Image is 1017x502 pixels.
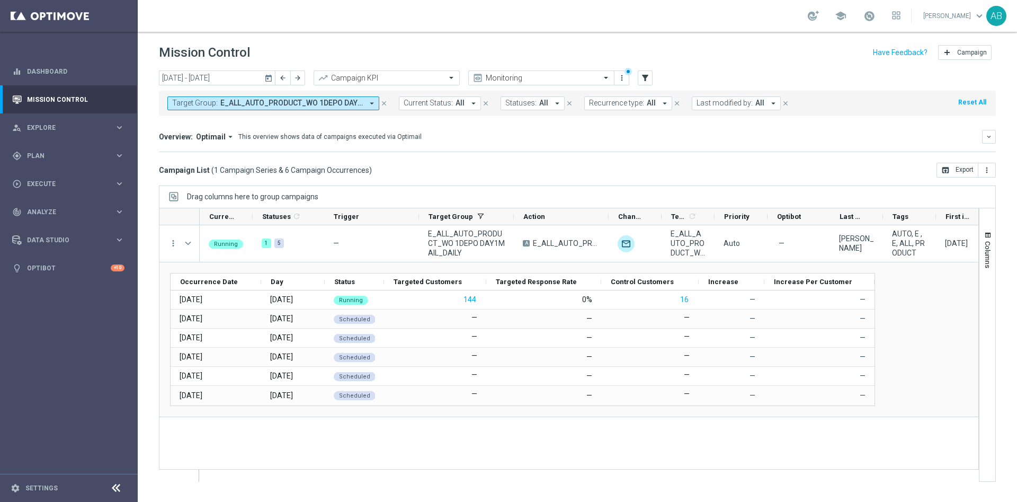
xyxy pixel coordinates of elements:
[209,239,243,249] colored-tag: Running
[339,392,370,399] span: Scheduled
[672,98,682,109] button: close
[193,132,238,142] button: Optimail arrow_drop_down
[892,229,927,258] span: AUTO, E , E, ALL, PRODUCT
[982,130,996,144] button: keyboard_arrow_down
[860,372,866,380] span: —
[263,71,275,86] button: today
[523,213,545,221] span: Action
[209,213,235,221] span: Current Status
[684,313,690,322] label: —
[270,333,293,342] div: Thursday
[482,100,489,107] i: close
[399,96,481,110] button: Current Status: All arrow_drop_down
[159,132,193,142] h3: Overview:
[12,207,114,217] div: Analyze
[12,151,22,161] i: gps_fixed
[647,99,656,108] span: All
[172,99,218,108] span: Target Group:
[111,265,124,271] div: +10
[314,71,460,85] ng-select: Campaign KPI
[27,153,114,159] span: Plan
[586,333,592,342] div: —
[429,213,473,221] span: Target Group
[12,179,114,189] div: Execute
[12,152,125,160] button: gps_fixed Plan keyboard_arrow_right
[686,210,697,222] span: Calculate column
[456,99,465,108] span: All
[617,72,627,84] button: more_vert
[262,213,291,221] span: Statuses
[334,333,376,343] colored-tag: Scheduled
[12,254,124,282] div: Optibot
[945,213,971,221] span: First in Range
[611,278,674,286] span: Control Customers
[750,353,755,361] span: —
[428,229,505,258] span: E_ALL_AUTO_PRODUCT_WO 1DEPO DAY1MAIL_DAILY
[750,295,755,304] span: —
[214,165,369,175] span: 1 Campaign Series & 6 Campaign Occurrences
[12,85,124,113] div: Mission Control
[936,165,996,174] multiple-options-button: Export to CSV
[180,314,202,323] div: 15 Oct 2025
[159,165,372,175] h3: Campaign List
[27,85,124,113] a: Mission Control
[860,295,866,304] span: —
[671,229,706,258] span: E_ALL_AUTO_PRODUCT_WO 1DEPO DAY1MAIL_DAILY
[755,99,764,108] span: All
[211,165,214,175] span: (
[697,99,753,108] span: Last modified by:
[539,99,548,108] span: All
[978,163,996,178] button: more_vert
[565,98,574,109] button: close
[750,333,755,342] span: —
[462,293,477,306] button: 144
[860,333,866,342] span: —
[12,57,124,85] div: Dashboard
[12,263,22,273] i: lightbulb
[238,132,422,142] div: This overview shows data of campaigns executed via Optimail
[471,370,477,380] label: —
[334,278,355,286] span: Status
[983,166,991,174] i: more_vert
[25,485,58,491] a: Settings
[270,391,293,400] div: Sunday
[724,239,740,248] span: Auto
[640,73,650,83] i: filter_alt
[481,98,490,109] button: close
[505,99,537,108] span: Statuses:
[468,71,614,85] ng-select: Monitoring
[180,371,202,381] div: 18 Oct 2025
[12,95,125,104] button: Mission Control
[936,163,978,178] button: open_in_browser Export
[774,278,852,286] span: Increase Per Customer
[168,239,178,248] button: more_vert
[12,236,125,244] button: Data Studio keyboard_arrow_right
[523,240,530,246] span: A
[180,352,202,362] div: 17 Oct 2025
[586,314,592,323] div: —
[582,295,592,304] div: 0%
[471,389,477,399] label: —
[688,212,697,221] i: refresh
[12,67,125,76] button: equalizer Dashboard
[945,239,968,248] div: 14 Oct 2025, Tuesday
[114,122,124,133] i: keyboard_arrow_right
[226,132,235,142] i: arrow_drop_down
[334,352,376,362] colored-tag: Scheduled
[214,241,238,248] span: Running
[873,49,927,56] input: Have Feedback?
[187,192,318,201] span: Drag columns here to group campaigns
[264,73,274,83] i: today
[860,353,866,361] span: —
[274,239,284,248] div: 5
[339,316,370,323] span: Scheduled
[12,124,125,132] div: person_search Explore keyboard_arrow_right
[334,390,376,400] colored-tag: Scheduled
[279,74,287,82] i: arrow_back
[586,371,592,381] div: —
[893,213,908,221] span: Tags
[501,96,565,110] button: Statuses: All arrow_drop_down
[12,264,125,272] div: lightbulb Optibot +10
